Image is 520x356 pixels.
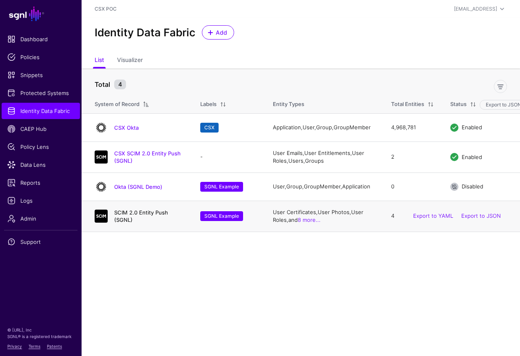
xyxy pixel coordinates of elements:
span: Identity Data Fabric [7,107,74,115]
a: Export to YAML [413,212,453,219]
span: Dashboard [7,35,74,43]
img: svg+xml;base64,PHN2ZyB3aWR0aD0iNjQiIGhlaWdodD0iNjQiIHZpZXdCb3g9IjAgMCA2NCA2NCIgZmlsbD0ibm9uZSIgeG... [95,210,108,223]
a: CSX POC [95,6,117,12]
span: Snippets [7,71,74,79]
img: svg+xml;base64,PHN2ZyB3aWR0aD0iNjQiIGhlaWdodD0iNjQiIHZpZXdCb3g9IjAgMCA2NCA2NCIgZmlsbD0ibm9uZSIgeG... [95,121,108,134]
img: svg+xml;base64,PHN2ZyB3aWR0aD0iNjQiIGhlaWdodD0iNjQiIHZpZXdCb3g9IjAgMCA2NCA2NCIgZmlsbD0ibm9uZSIgeG... [95,180,108,193]
td: User, Group, GroupMember, Application [265,172,383,201]
td: 4,968,781 [383,113,442,142]
span: Enabled [462,154,482,160]
a: Logs [2,192,80,209]
span: Policies [7,53,74,61]
a: Patents [47,344,62,349]
a: SCIM 2.0 Entity Push (SGNL) [114,209,168,223]
span: Policy Lens [7,143,74,151]
span: Data Lens [7,161,74,169]
span: Logs [7,197,74,205]
td: Application, User, Group, GroupMember [265,113,383,142]
a: Protected Systems [2,85,80,101]
p: SGNL® is a registered trademark [7,333,74,340]
span: SGNL Example [200,211,243,221]
div: Status [450,100,467,108]
strong: Total [95,80,110,88]
span: Entity Types [273,101,304,107]
span: Enabled [462,124,482,130]
span: CAEP Hub [7,125,74,133]
div: Total Entities [391,100,424,108]
span: Support [7,238,74,246]
div: Labels [200,100,217,108]
div: [EMAIL_ADDRESS] [454,5,497,13]
a: Add [202,25,234,40]
a: CSX SCIM 2.0 Entity Push (SGNL) [114,150,181,164]
td: 0 [383,172,442,201]
a: Identity Data Fabric [2,103,80,119]
a: Terms [29,344,40,349]
span: Protected Systems [7,89,74,97]
span: Admin [7,214,74,223]
a: SGNL [5,5,77,23]
h2: Identity Data Fabric [95,26,195,39]
a: Admin [2,210,80,227]
a: 8 more... [298,217,321,223]
span: CSX [200,123,219,133]
a: List [95,53,104,69]
span: Disabled [462,183,483,190]
a: CSX Okta [114,124,139,131]
a: Reports [2,175,80,191]
img: svg+xml;base64,PHN2ZyB3aWR0aD0iNjQiIGhlaWdodD0iNjQiIHZpZXdCb3g9IjAgMCA2NCA2NCIgZmlsbD0ibm9uZSIgeG... [95,150,108,164]
a: Visualizer [117,53,143,69]
p: © [URL], Inc [7,327,74,333]
a: Snippets [2,67,80,83]
a: Privacy [7,344,22,349]
td: 4 [383,201,442,232]
small: 4 [114,80,126,89]
td: User Emails, User Entitlements, User Roles, Users, Groups [265,142,383,172]
a: Policy Lens [2,139,80,155]
td: User Certificates, User Photos, User Roles, and [265,201,383,232]
a: Data Lens [2,157,80,173]
td: - [192,142,265,172]
a: Dashboard [2,31,80,47]
div: System of Record [95,100,139,108]
span: SGNL Example [200,182,243,192]
span: Reports [7,179,74,187]
a: Export to JSON [461,212,501,219]
a: CAEP Hub [2,121,80,137]
td: 2 [383,142,442,172]
a: Okta (SGNL Demo) [114,184,162,190]
span: Add [215,28,228,37]
a: Policies [2,49,80,65]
